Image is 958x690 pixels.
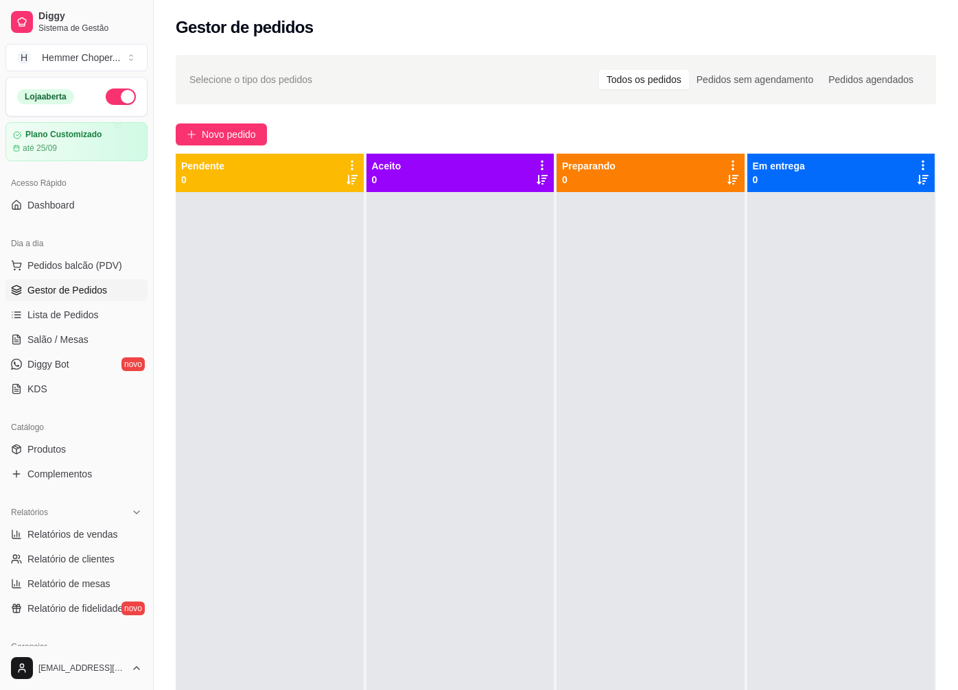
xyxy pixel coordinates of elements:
[821,70,921,89] div: Pedidos agendados
[27,382,47,396] span: KDS
[5,353,148,375] a: Diggy Botnovo
[181,159,224,173] p: Pendente
[5,652,148,685] button: [EMAIL_ADDRESS][DOMAIN_NAME]
[562,173,616,187] p: 0
[5,279,148,301] a: Gestor de Pedidos
[27,467,92,481] span: Complementos
[17,89,74,104] div: Loja aberta
[187,130,196,139] span: plus
[17,51,31,64] span: H
[27,198,75,212] span: Dashboard
[27,333,89,346] span: Salão / Mesas
[5,573,148,595] a: Relatório de mesas
[27,527,118,541] span: Relatórios de vendas
[5,172,148,194] div: Acesso Rápido
[372,173,401,187] p: 0
[11,507,48,518] span: Relatórios
[38,663,126,674] span: [EMAIL_ADDRESS][DOMAIN_NAME]
[27,442,66,456] span: Produtos
[599,70,689,89] div: Todos os pedidos
[27,259,122,272] span: Pedidos balcão (PDV)
[5,378,148,400] a: KDS
[181,173,224,187] p: 0
[27,283,107,297] span: Gestor de Pedidos
[562,159,616,173] p: Preparando
[42,51,120,64] div: Hemmer Choper ...
[5,304,148,326] a: Lista de Pedidos
[5,548,148,570] a: Relatório de clientes
[202,127,256,142] span: Novo pedido
[27,552,115,566] span: Relatório de clientes
[689,70,821,89] div: Pedidos sem agendamento
[5,254,148,276] button: Pedidos balcão (PDV)
[753,159,805,173] p: Em entrega
[5,463,148,485] a: Complementos
[5,194,148,216] a: Dashboard
[176,16,314,38] h2: Gestor de pedidos
[176,123,267,145] button: Novo pedido
[38,23,142,34] span: Sistema de Gestão
[5,438,148,460] a: Produtos
[27,357,69,371] span: Diggy Bot
[23,143,57,154] article: até 25/09
[5,597,148,619] a: Relatório de fidelidadenovo
[5,523,148,545] a: Relatórios de vendas
[5,122,148,161] a: Plano Customizadoaté 25/09
[38,10,142,23] span: Diggy
[372,159,401,173] p: Aceito
[5,5,148,38] a: DiggySistema de Gestão
[27,577,110,591] span: Relatório de mesas
[753,173,805,187] p: 0
[27,602,123,615] span: Relatório de fidelidade
[27,308,99,322] span: Lista de Pedidos
[189,72,312,87] span: Selecione o tipo dos pedidos
[25,130,102,140] article: Plano Customizado
[5,329,148,350] a: Salão / Mesas
[5,416,148,438] div: Catálogo
[5,636,148,658] div: Gerenciar
[5,44,148,71] button: Select a team
[106,88,136,105] button: Alterar Status
[5,233,148,254] div: Dia a dia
